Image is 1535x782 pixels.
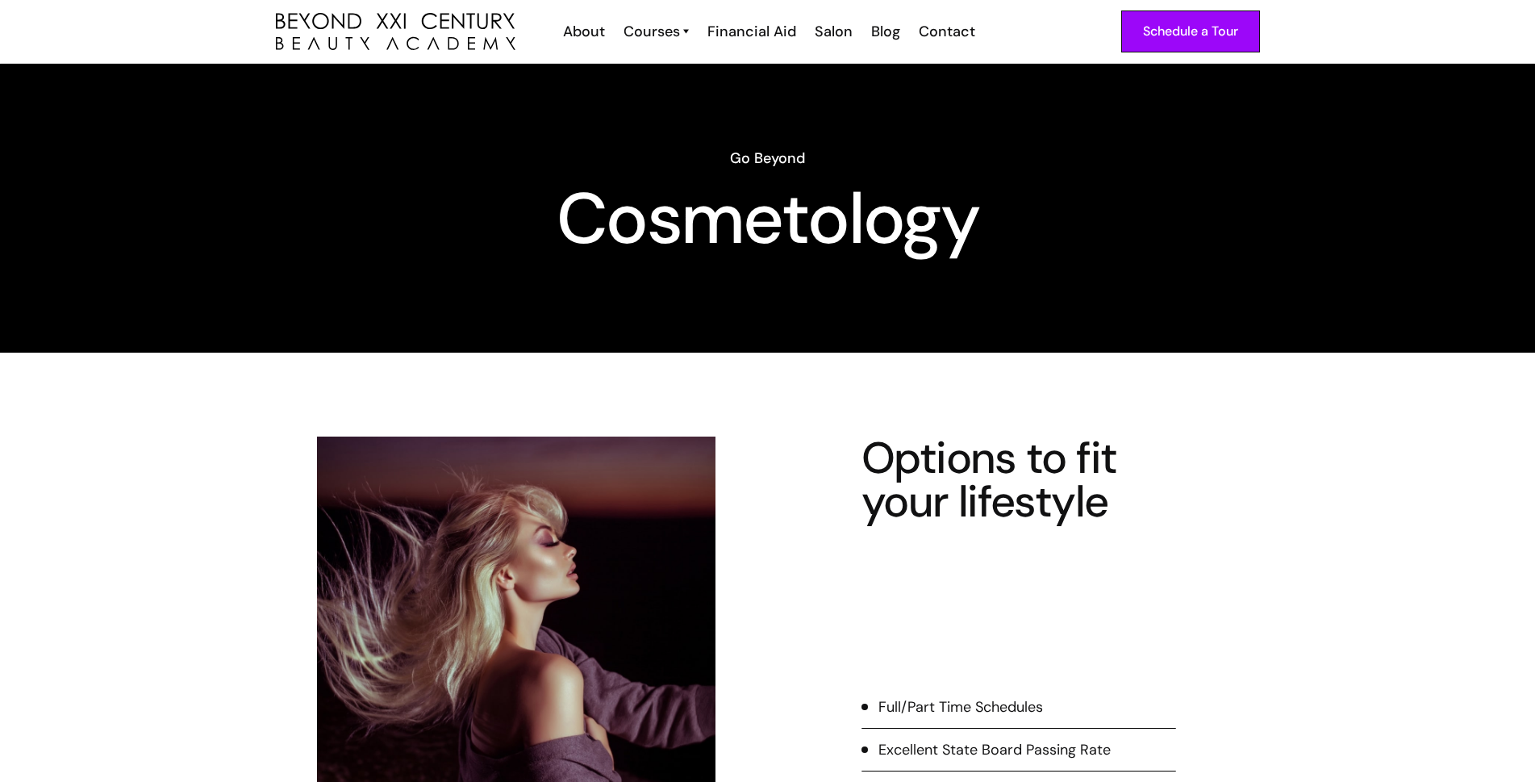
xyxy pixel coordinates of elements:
[276,13,515,51] img: beyond 21st century beauty academy logo
[908,21,983,42] a: Contact
[624,21,689,42] a: Courses
[563,21,605,42] div: About
[871,21,900,42] div: Blog
[878,696,1043,717] div: Full/Part Time Schedules
[707,21,796,42] div: Financial Aid
[919,21,975,42] div: Contact
[1121,10,1260,52] a: Schedule a Tour
[878,739,1111,760] div: Excellent State Board Passing Rate
[815,21,853,42] div: Salon
[1143,21,1238,42] div: Schedule a Tour
[276,148,1260,169] h6: Go Beyond
[697,21,804,42] a: Financial Aid
[276,13,515,51] a: home
[624,21,680,42] div: Courses
[861,21,908,42] a: Blog
[804,21,861,42] a: Salon
[861,437,1176,524] h4: Options to fit your lifestyle
[276,190,1260,248] h1: Cosmetology
[553,21,613,42] a: About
